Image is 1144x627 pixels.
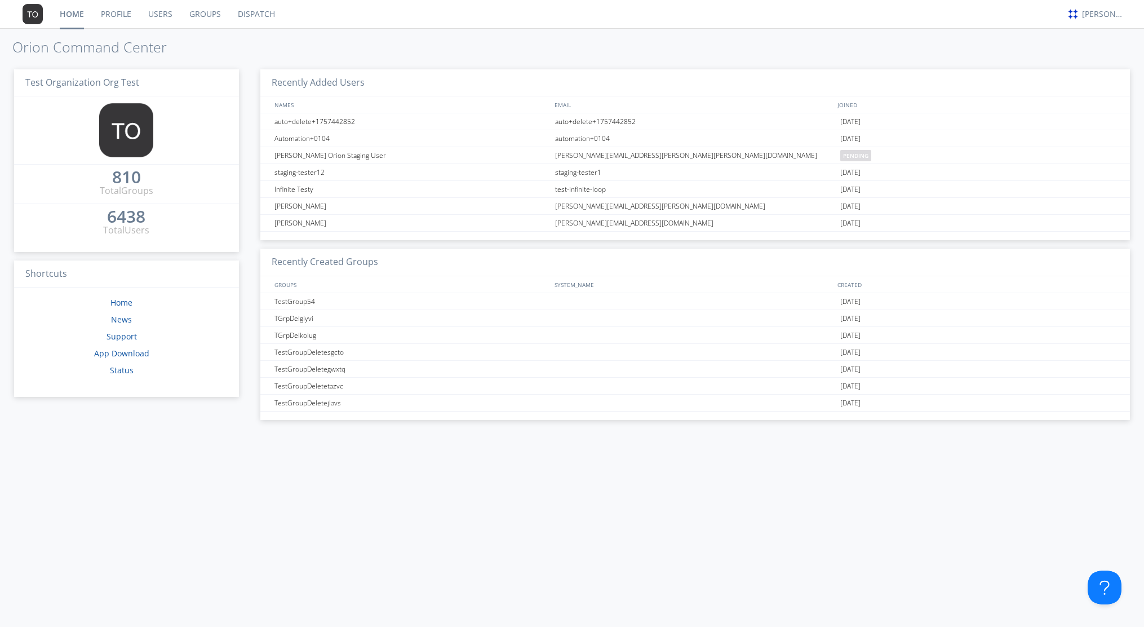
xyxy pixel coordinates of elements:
a: TestGroupDeletejlavs[DATE] [260,395,1130,412]
a: [PERSON_NAME][PERSON_NAME][EMAIL_ADDRESS][DOMAIN_NAME][DATE] [260,215,1130,232]
div: JOINED [835,96,1119,113]
a: Infinite Testytest-infinite-loop[DATE] [260,181,1130,198]
div: TGrpDelkolug [272,327,553,343]
div: CREATED [835,276,1119,293]
h3: Recently Added Users [260,69,1130,97]
img: 373638.png [23,4,43,24]
span: [DATE] [840,130,861,147]
div: [PERSON_NAME][EMAIL_ADDRESS][PERSON_NAME][PERSON_NAME][DOMAIN_NAME] [552,147,837,164]
a: auto+delete+1757442852auto+delete+1757442852[DATE] [260,113,1130,130]
h3: Recently Created Groups [260,249,1130,276]
a: Status [110,365,134,376]
div: test-infinite-loop [552,181,837,197]
a: TestGroupDeletegwxtq[DATE] [260,361,1130,378]
div: Infinite Testy [272,181,553,197]
div: Automation+0104 [272,130,553,147]
div: TGrpDelglyvi [272,310,553,326]
div: SYSTEM_NAME [552,276,834,293]
div: 810 [112,171,141,183]
a: 6438 [107,211,145,224]
div: TestGroupDeletesgcto [272,344,553,360]
span: [DATE] [840,113,861,130]
div: GROUPS [272,276,549,293]
h3: Shortcuts [14,260,239,288]
div: Total Groups [100,184,153,197]
div: Total Users [103,224,149,237]
iframe: Toggle Customer Support [1088,571,1121,604]
a: TestGroup54[DATE] [260,293,1130,310]
img: 373638.png [99,103,153,157]
div: automation+0104 [552,130,837,147]
a: App Download [94,348,149,359]
span: [DATE] [840,164,861,181]
span: [DATE] [840,344,861,361]
div: TestGroup54 [272,293,553,310]
div: auto+delete+1757442852 [552,113,837,130]
div: [PERSON_NAME][EMAIL_ADDRESS][PERSON_NAME][DOMAIN_NAME] [552,198,837,214]
img: c330c3ba385d4e5d80051422fb06f8d0 [1067,8,1079,20]
div: [PERSON_NAME][EMAIL_ADDRESS][DOMAIN_NAME] [552,215,837,231]
div: TestGroupDeletejlavs [272,395,553,411]
a: [PERSON_NAME] Orion Staging User[PERSON_NAME][EMAIL_ADDRESS][PERSON_NAME][PERSON_NAME][DOMAIN_NAM... [260,147,1130,164]
span: [DATE] [840,293,861,310]
a: TestGroupDeletetazvc[DATE] [260,378,1130,395]
div: staging-tester12 [272,164,553,180]
a: Automation+0104automation+0104[DATE] [260,130,1130,147]
div: auto+delete+1757442852 [272,113,553,130]
a: Home [110,297,132,308]
div: EMAIL [552,96,834,113]
a: TGrpDelglyvi[DATE] [260,310,1130,327]
div: [PERSON_NAME] [272,198,553,214]
a: TestGroupDeletesgcto[DATE] [260,344,1130,361]
div: [PERSON_NAME] [272,215,553,231]
span: Test Organization Org Test [25,76,139,89]
a: staging-tester12staging-tester1[DATE] [260,164,1130,181]
div: [PERSON_NAME] Orion Staging User [272,147,553,164]
div: 6438 [107,211,145,222]
div: TestGroupDeletegwxtq [272,361,553,377]
a: News [111,314,132,325]
span: [DATE] [840,198,861,215]
span: [DATE] [840,378,861,395]
div: [PERSON_NAME] [1082,8,1124,20]
a: TGrpDelkolug[DATE] [260,327,1130,344]
div: staging-tester1 [552,164,837,180]
span: [DATE] [840,215,861,232]
span: [DATE] [840,181,861,198]
span: [DATE] [840,395,861,412]
a: Support [107,331,137,342]
span: [DATE] [840,310,861,327]
a: 810 [112,171,141,184]
span: pending [840,150,871,161]
a: [PERSON_NAME][PERSON_NAME][EMAIL_ADDRESS][PERSON_NAME][DOMAIN_NAME][DATE] [260,198,1130,215]
div: NAMES [272,96,549,113]
span: [DATE] [840,361,861,378]
div: TestGroupDeletetazvc [272,378,553,394]
span: [DATE] [840,327,861,344]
